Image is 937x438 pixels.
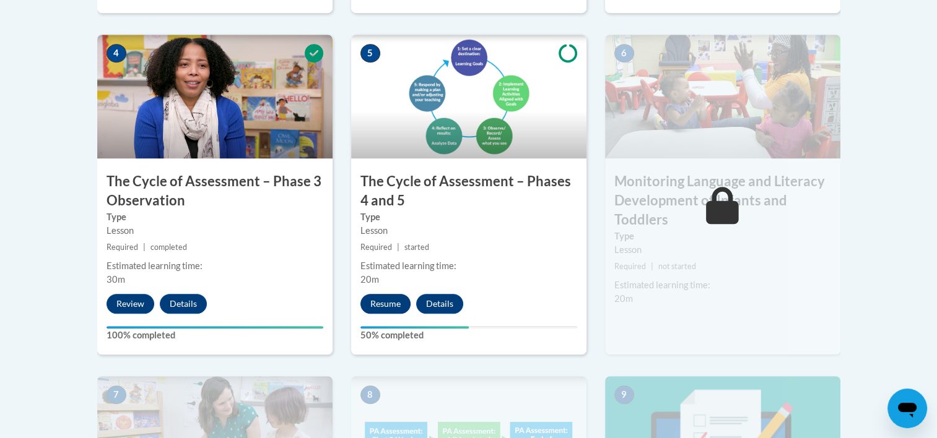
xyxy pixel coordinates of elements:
span: | [143,243,146,252]
span: 8 [360,385,380,404]
label: Type [360,210,577,224]
div: Estimated learning time: [107,259,323,273]
button: Details [160,294,207,314]
span: 30m [107,274,125,285]
img: Course Image [605,35,840,158]
span: Required [107,243,138,252]
div: Estimated learning time: [360,259,577,273]
label: 50% completed [360,328,577,342]
span: started [404,243,429,252]
iframe: Button to launch messaging window [887,389,927,428]
span: | [651,262,653,271]
label: 100% completed [107,328,323,342]
div: Your progress [360,326,469,328]
span: 7 [107,385,126,404]
span: 20m [614,293,633,304]
img: Course Image [351,35,586,158]
span: completed [150,243,187,252]
span: 6 [614,44,634,62]
label: Type [614,230,831,243]
button: Review [107,294,154,314]
div: Estimated learning time: [614,278,831,292]
div: Lesson [614,243,831,257]
span: 20m [360,274,379,285]
span: not started [658,262,696,271]
div: Lesson [360,224,577,238]
h3: Monitoring Language and Literacy Development of Infants and Toddlers [605,172,840,229]
div: Lesson [107,224,323,238]
span: 4 [107,44,126,62]
button: Resume [360,294,411,314]
div: Your progress [107,326,323,328]
label: Type [107,210,323,224]
span: Required [360,243,392,252]
button: Details [416,294,463,314]
h3: The Cycle of Assessment – Phase 3 Observation [97,172,333,210]
span: | [397,243,399,252]
img: Course Image [97,35,333,158]
span: 9 [614,385,634,404]
span: 5 [360,44,380,62]
span: Required [614,262,646,271]
h3: The Cycle of Assessment – Phases 4 and 5 [351,172,586,210]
